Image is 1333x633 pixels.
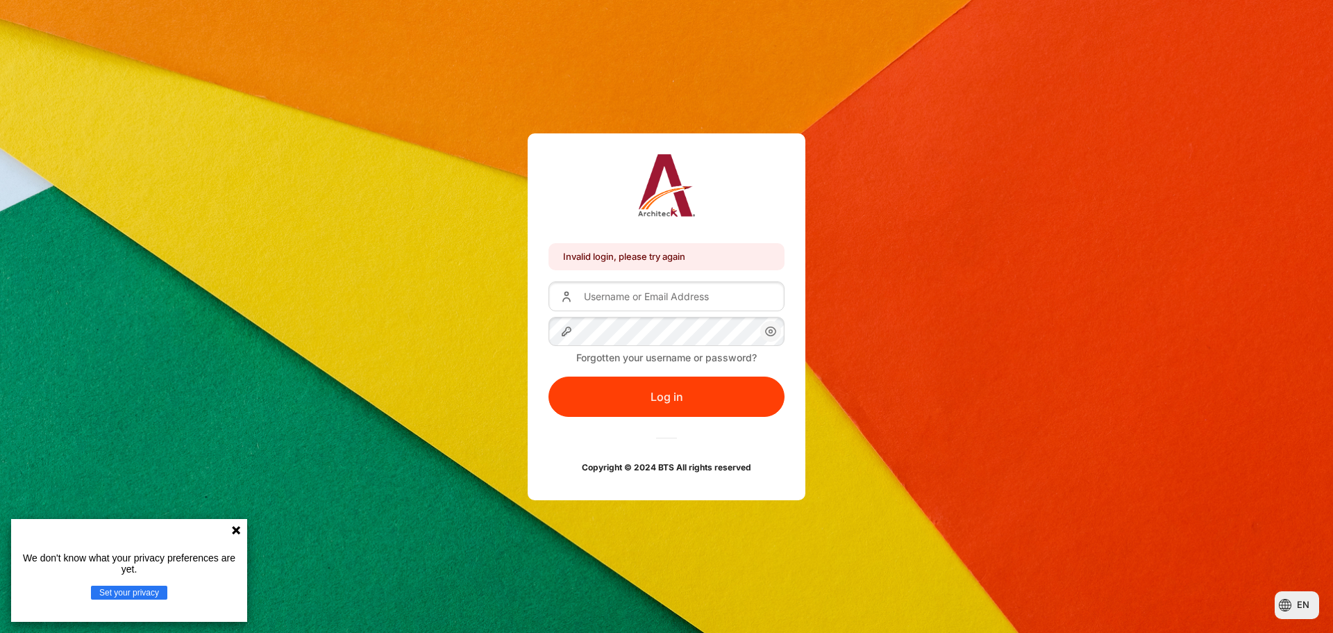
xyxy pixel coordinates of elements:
a: Forgotten your username or password? [576,352,757,363]
a: Architeck [638,154,696,222]
button: Set your privacy [91,586,167,600]
span: en [1297,598,1309,612]
button: Languages [1275,591,1319,619]
div: Invalid login, please try again [548,243,785,270]
strong: Copyright © 2024 BTS All rights reserved [582,462,751,472]
p: We don't know what your privacy preferences are yet. [17,552,242,575]
img: Architeck [638,154,696,217]
input: Username or Email Address [548,281,785,311]
button: Log in [548,377,785,417]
